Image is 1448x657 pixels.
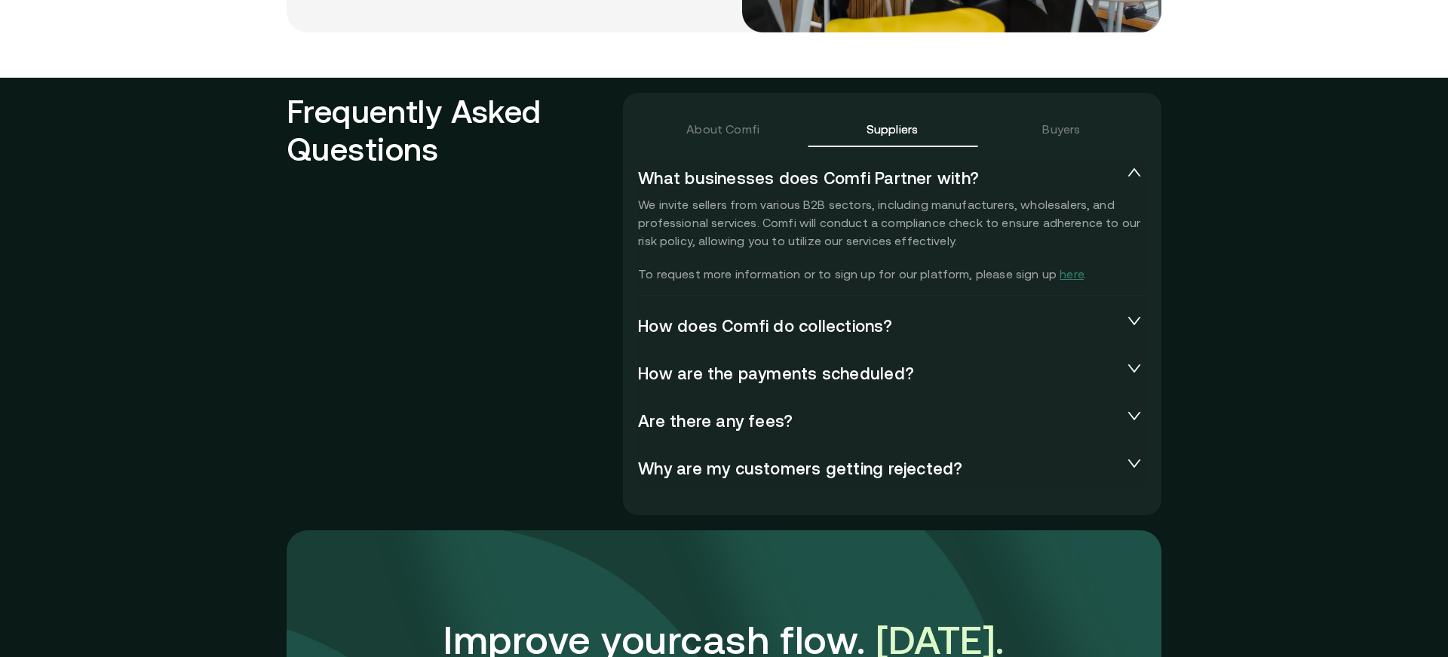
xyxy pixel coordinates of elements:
[638,307,1146,343] div: How does Comfi do collections?
[638,316,1122,334] span: How does Comfi do collections?
[1060,267,1084,281] a: here
[638,459,1122,477] span: Why are my customers getting rejected?
[1125,313,1143,328] span: collapsed
[867,120,918,138] div: Suppliers
[638,195,1146,283] p: We invite sellers from various B2B sectors, including manufacturers, wholesalers, and professiona...
[1125,165,1143,180] span: expanded
[638,402,1146,438] div: Are there any fees?
[638,411,1122,429] span: Are there any fees?
[638,159,1146,195] div: What businesses does Comfi Partner with?
[1125,408,1143,423] span: collapsed
[1125,456,1143,471] span: collapsed
[638,168,1122,186] span: What businesses does Comfi Partner with?
[1042,120,1080,138] div: Buyers
[638,450,1146,486] div: Why are my customers getting rejected?
[1125,361,1143,376] span: collapsed
[638,364,1122,382] span: How are the payments scheduled?
[686,120,759,138] div: About Comfi
[287,93,623,509] h2: Frequently Asked Questions
[638,355,1146,391] div: How are the payments scheduled?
